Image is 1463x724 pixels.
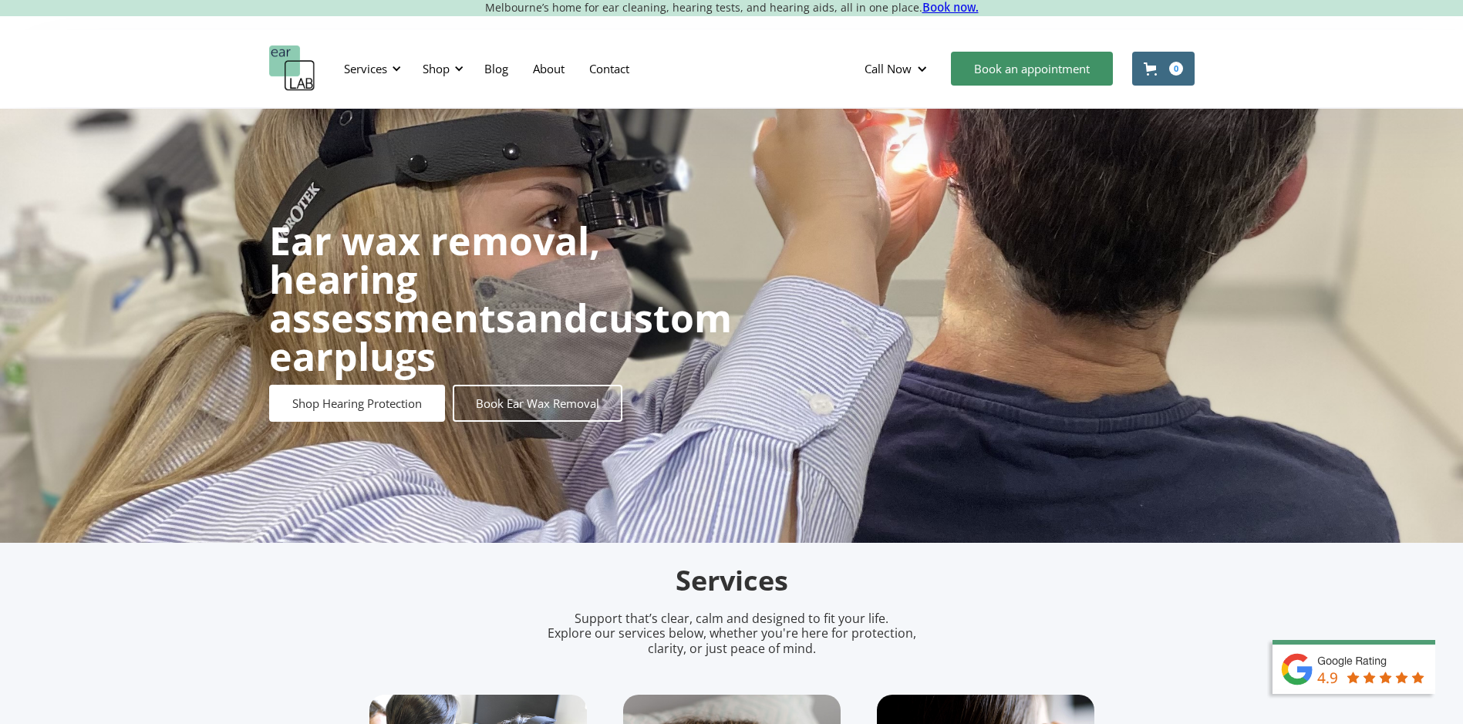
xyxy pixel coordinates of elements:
a: Open cart [1132,52,1195,86]
a: About [521,46,577,91]
h2: Services [369,563,1094,599]
div: Call Now [865,61,912,76]
a: Shop Hearing Protection [269,385,445,422]
div: Shop [413,45,468,92]
a: Contact [577,46,642,91]
a: home [269,45,315,92]
strong: Ear wax removal, hearing assessments [269,214,600,344]
div: Services [344,61,387,76]
div: Services [335,45,406,92]
a: Book an appointment [951,52,1113,86]
a: Book Ear Wax Removal [453,385,622,422]
div: Shop [423,61,450,76]
div: 0 [1169,62,1183,76]
strong: custom earplugs [269,291,732,382]
h1: and [269,221,732,375]
div: Call Now [852,45,943,92]
p: Support that’s clear, calm and designed to fit your life. Explore our services below, whether you... [528,611,936,656]
a: Blog [472,46,521,91]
